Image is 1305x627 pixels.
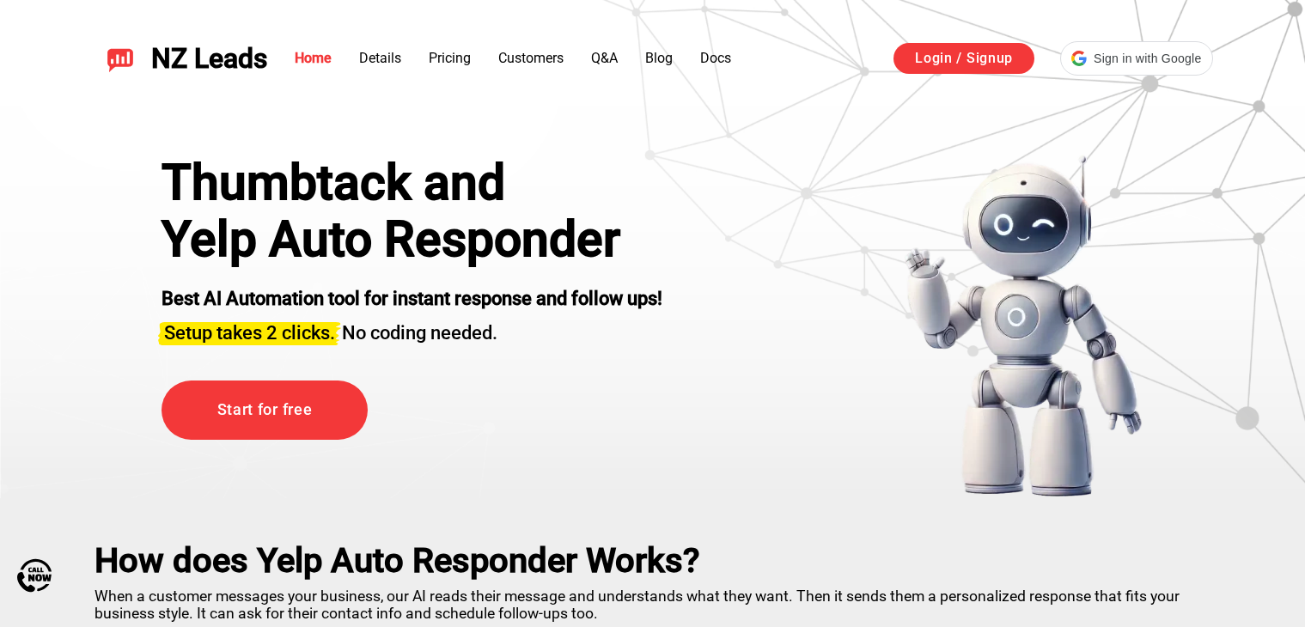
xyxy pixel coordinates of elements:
[162,155,662,211] div: Thumbtack and
[893,43,1034,74] a: Login / Signup
[164,322,335,344] span: Setup takes 2 clicks.
[645,50,673,66] a: Blog
[151,43,267,75] span: NZ Leads
[162,380,368,440] a: Start for free
[498,50,564,66] a: Customers
[95,541,1211,581] h2: How does Yelp Auto Responder Works?
[1060,41,1212,76] div: Sign in with Google
[359,50,401,66] a: Details
[1094,50,1201,68] span: Sign in with Google
[591,50,618,66] a: Q&A
[17,558,52,593] img: Call Now
[162,211,662,268] h1: Yelp Auto Responder
[162,312,662,346] h3: No coding needed.
[429,50,471,66] a: Pricing
[700,50,731,66] a: Docs
[107,45,134,72] img: NZ Leads logo
[904,155,1143,498] img: yelp bot
[295,50,332,66] a: Home
[162,288,662,309] strong: Best AI Automation tool for instant response and follow ups!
